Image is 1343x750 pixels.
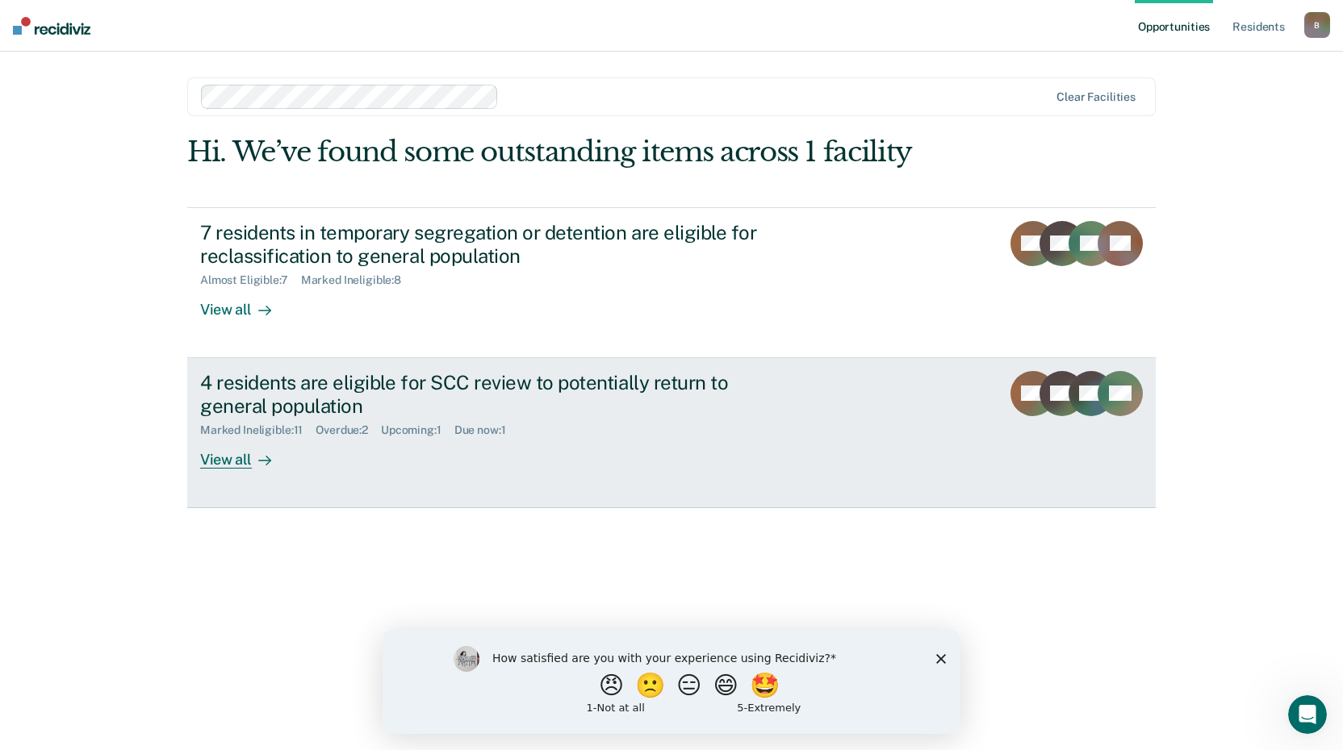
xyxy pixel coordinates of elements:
div: 7 residents in temporary segregation or detention are eligible for reclassification to general po... [200,221,767,268]
button: B [1304,12,1330,38]
iframe: Intercom live chat [1288,695,1327,734]
div: Marked Ineligible : 11 [200,423,316,437]
a: 7 residents in temporary segregation or detention are eligible for reclassification to general po... [187,207,1156,358]
div: Overdue : 2 [316,423,381,437]
div: View all [200,437,291,469]
div: Marked Ineligible : 8 [301,273,414,287]
div: 4 residents are eligible for SCC review to potentially return to general population [200,371,767,418]
div: View all [200,287,291,319]
div: Upcoming : 1 [381,423,454,437]
iframe: Survey by Kim from Recidiviz [383,630,960,734]
div: Clear facilities [1056,90,1136,104]
div: Almost Eligible : 7 [200,273,301,287]
div: Due now : 1 [454,423,519,437]
img: Recidiviz [13,17,90,35]
a: 4 residents are eligible for SCC review to potentially return to general populationMarked Ineligi... [187,358,1156,508]
div: Hi. We’ve found some outstanding items across 1 facility [187,135,962,169]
